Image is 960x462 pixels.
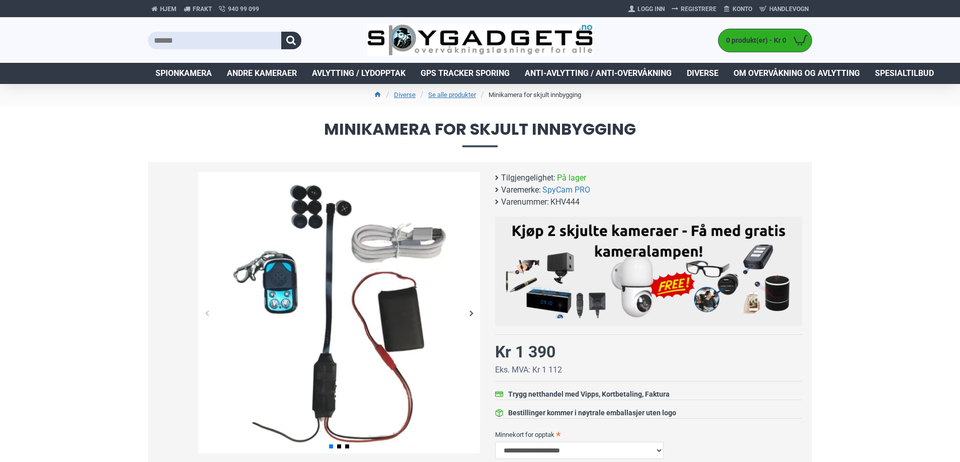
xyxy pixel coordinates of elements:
label: Minnekort for opptak [495,426,802,442]
span: Konto [733,5,752,14]
span: 0 produkt(er) - Kr 0 [718,35,789,46]
a: Diverse [679,63,726,84]
span: Avlytting / Lydopptak [312,67,406,79]
span: Andre kameraer [227,67,297,79]
span: Anti-avlytting / Anti-overvåkning [525,67,672,79]
span: Logg Inn [637,5,665,14]
a: Se alle produkter [428,90,476,100]
span: Spionkamera [155,67,212,79]
img: Kjøp 2 skjulte kameraer – Få med gratis kameralampe! [503,222,794,318]
div: Trygg netthandel med Vipps, Kortbetaling, Faktura [508,389,670,400]
a: SpyCam PRO [542,184,590,196]
div: Kr 1 390 [495,340,555,364]
div: Previous slide [198,304,216,322]
a: Registrere [668,1,720,17]
a: Spesialtilbud [867,63,941,84]
b: Varenummer: [501,196,549,208]
a: Anti-avlytting / Anti-overvåkning [517,63,679,84]
a: Diverse [394,90,416,100]
span: Hjem [160,5,177,14]
a: Andre kameraer [219,63,304,84]
span: GPS Tracker Sporing [421,67,510,79]
span: 940 99 099 [228,5,259,14]
span: Minikamera for skjult innbygging [148,121,812,147]
span: Spesialtilbud [875,67,934,79]
span: Frakt [193,5,212,14]
a: GPS Tracker Sporing [413,63,517,84]
a: Logg Inn [625,1,668,17]
span: Handlevogn [769,5,809,14]
img: SpyGadgets.no [367,24,593,57]
b: Varemerke: [501,184,541,196]
a: Handlevogn [756,1,812,17]
div: Bestillinger kommer i nøytrale emballasjer uten logo [508,408,676,418]
img: Minikamera for skjult innbygging - SpyGadgets.no [198,172,480,453]
span: Go to slide 3 [345,444,349,448]
b: Tilgjengelighet: [501,172,555,184]
span: Registrere [681,5,716,14]
a: 0 produkt(er) - Kr 0 [718,29,812,52]
a: Om overvåkning og avlytting [726,63,867,84]
span: På lager [557,172,586,184]
a: Avlytting / Lydopptak [304,63,413,84]
span: Diverse [687,67,718,79]
span: Go to slide 2 [337,444,341,448]
span: Om overvåkning og avlytting [734,67,860,79]
span: Go to slide 1 [329,444,333,448]
a: Konto [720,1,756,17]
a: Spionkamera [148,63,219,84]
span: KHV444 [550,196,580,208]
div: Next slide [462,304,480,322]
